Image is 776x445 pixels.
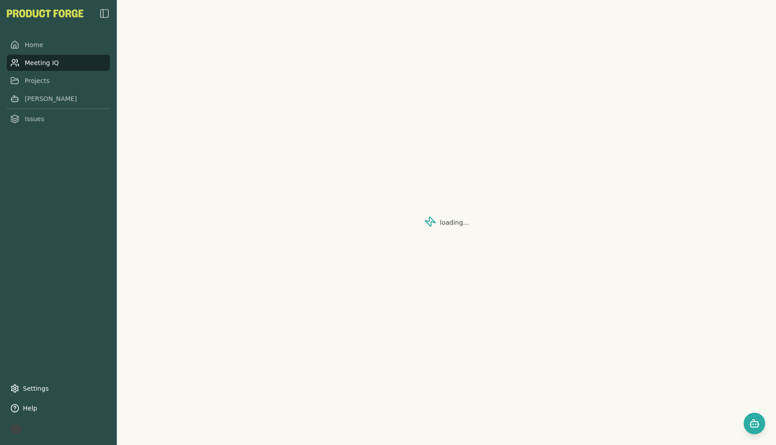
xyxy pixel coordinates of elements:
[7,111,110,127] a: Issues
[744,413,765,434] button: Open chat
[7,73,110,89] a: Projects
[7,37,110,53] a: Home
[99,8,110,19] img: sidebar
[440,218,469,227] p: loading...
[7,380,110,397] a: Settings
[7,55,110,71] a: Meeting IQ
[7,91,110,107] a: [PERSON_NAME]
[7,9,84,17] img: Product Forge
[7,9,84,17] button: PF-Logo
[7,400,110,416] button: Help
